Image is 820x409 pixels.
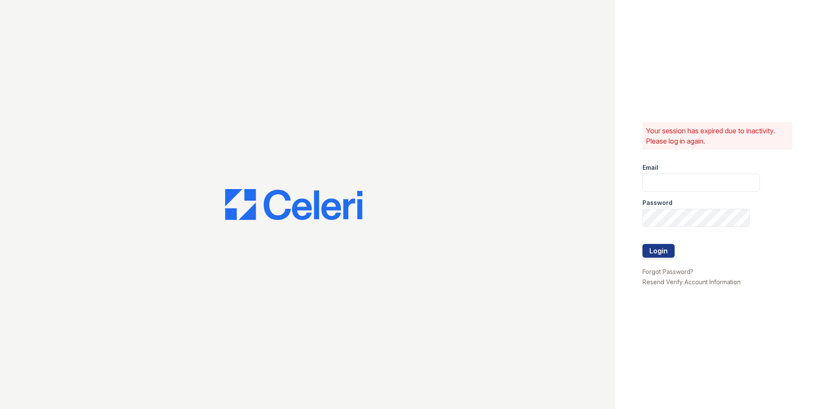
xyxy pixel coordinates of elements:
[225,189,362,220] img: CE_Logo_Blue-a8612792a0a2168367f1c8372b55b34899dd931a85d93a1a3d3e32e68fde9ad4.png
[642,198,672,207] label: Password
[642,163,658,172] label: Email
[646,126,789,146] p: Your session has expired due to inactivity. Please log in again.
[642,268,693,275] a: Forgot Password?
[642,278,741,286] a: Resend Verify Account Information
[642,244,675,258] button: Login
